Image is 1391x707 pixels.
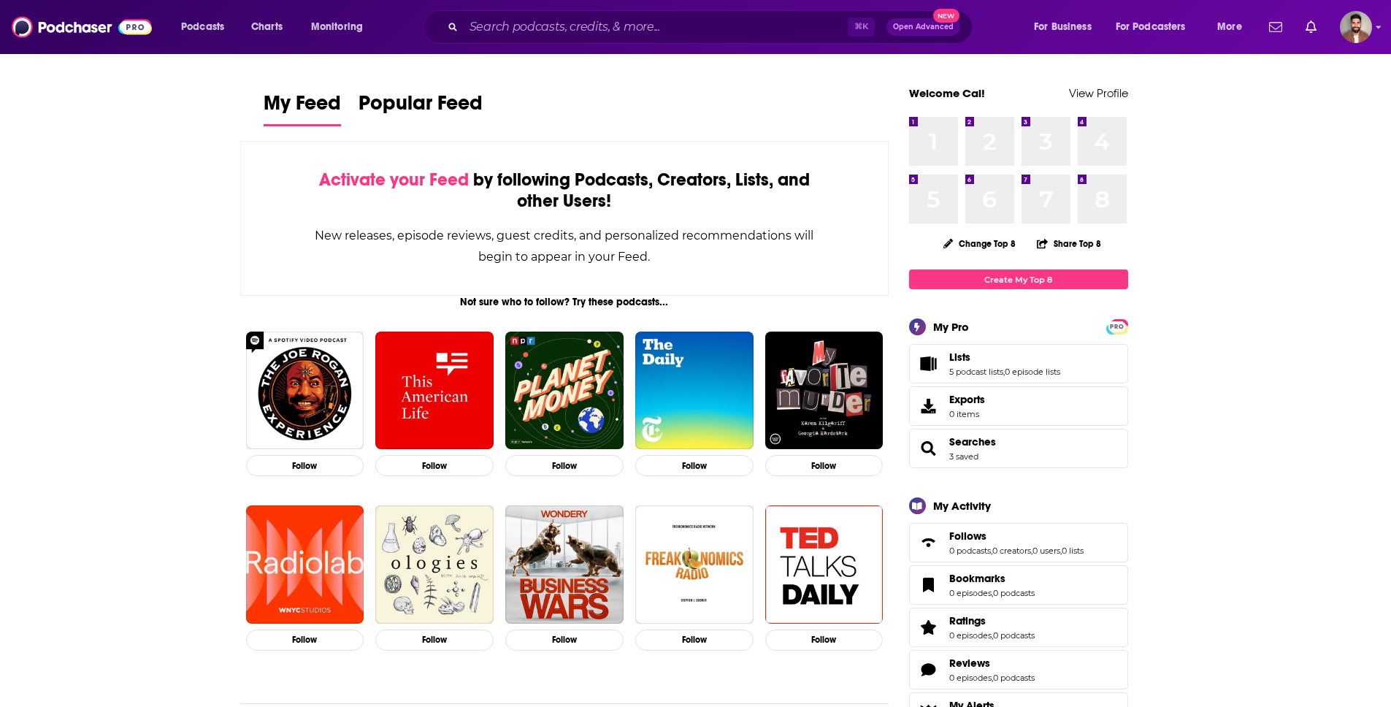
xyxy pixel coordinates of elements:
[992,588,993,598] span: ,
[635,630,754,651] button: Follow
[1005,367,1060,377] a: 0 episode lists
[848,18,875,37] span: ⌘ K
[914,353,943,374] a: Lists
[765,505,884,624] img: TED Talks Daily
[949,351,1060,364] a: Lists
[993,673,1035,683] a: 0 podcasts
[933,320,969,334] div: My Pro
[914,532,943,553] a: Follows
[909,344,1128,383] span: Lists
[505,630,624,651] button: Follow
[909,650,1128,689] span: Reviews
[1032,546,1060,556] a: 0 users
[914,396,943,416] span: Exports
[246,630,364,651] button: Follow
[949,630,992,641] a: 0 episodes
[246,505,364,624] img: Radiolab
[949,530,986,543] span: Follows
[765,455,884,476] button: Follow
[909,86,985,100] a: Welcome Cal!
[319,169,469,191] span: Activate your Feed
[314,169,816,212] div: by following Podcasts, Creators, Lists, and other Users!
[949,367,1003,377] a: 5 podcast lists
[359,91,483,126] a: Popular Feed
[437,10,986,44] div: Search podcasts, credits, & more...
[949,530,1084,543] a: Follows
[949,614,986,627] span: Ratings
[1108,321,1126,332] a: PRO
[264,91,341,124] span: My Feed
[886,18,960,36] button: Open AdvancedNew
[246,455,364,476] button: Follow
[375,505,494,624] a: Ologies with Alie Ward
[359,91,483,124] span: Popular Feed
[1340,11,1372,43] button: Show profile menu
[181,17,224,37] span: Podcasts
[949,435,996,448] a: Searches
[949,614,1035,627] a: Ratings
[1106,15,1207,39] button: open menu
[301,15,382,39] button: open menu
[949,451,978,462] a: 3 saved
[949,409,985,419] span: 0 items
[1340,11,1372,43] span: Logged in as calmonaghan
[991,546,992,556] span: ,
[375,332,494,450] img: This American Life
[1034,17,1092,37] span: For Business
[635,332,754,450] img: The Daily
[1062,546,1084,556] a: 0 lists
[765,630,884,651] button: Follow
[1060,546,1062,556] span: ,
[311,17,363,37] span: Monitoring
[949,351,970,364] span: Lists
[251,17,283,37] span: Charts
[375,455,494,476] button: Follow
[909,386,1128,426] a: Exports
[246,332,364,450] img: The Joe Rogan Experience
[992,546,1031,556] a: 0 creators
[909,608,1128,647] span: Ratings
[949,572,1035,585] a: Bookmarks
[949,673,992,683] a: 0 episodes
[893,23,954,31] span: Open Advanced
[949,572,1005,585] span: Bookmarks
[375,630,494,651] button: Follow
[314,225,816,267] div: New releases, episode reviews, guest credits, and personalized recommendations will begin to appe...
[1300,15,1322,39] a: Show notifications dropdown
[909,565,1128,605] span: Bookmarks
[949,546,991,556] a: 0 podcasts
[1263,15,1288,39] a: Show notifications dropdown
[949,393,985,406] span: Exports
[909,270,1128,289] a: Create My Top 8
[949,657,1035,670] a: Reviews
[914,660,943,680] a: Reviews
[1116,17,1186,37] span: For Podcasters
[765,332,884,450] img: My Favorite Murder with Karen Kilgariff and Georgia Hardstark
[505,455,624,476] button: Follow
[914,617,943,638] a: Ratings
[909,523,1128,562] span: Follows
[464,15,848,39] input: Search podcasts, credits, & more...
[635,455,754,476] button: Follow
[933,9,959,23] span: New
[240,296,889,308] div: Not sure who to follow? Try these podcasts...
[264,91,341,126] a: My Feed
[1003,367,1005,377] span: ,
[949,588,992,598] a: 0 episodes
[1108,321,1126,332] span: PRO
[993,588,1035,598] a: 0 podcasts
[914,438,943,459] a: Searches
[993,630,1035,641] a: 0 podcasts
[1217,17,1242,37] span: More
[992,630,993,641] span: ,
[635,505,754,624] img: Freakonomics Radio
[1340,11,1372,43] img: User Profile
[505,505,624,624] img: Business Wars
